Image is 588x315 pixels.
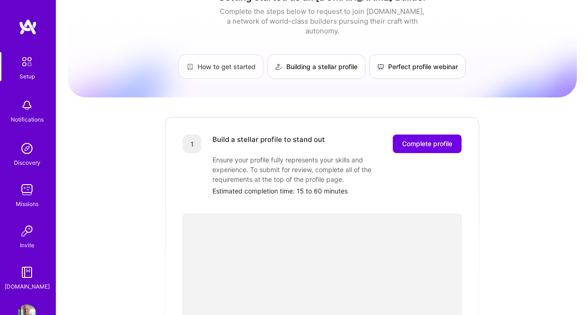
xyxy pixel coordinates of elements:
a: How to get started [178,54,264,79]
img: guide book [18,263,36,282]
a: Perfect profile webinar [369,54,466,79]
img: Invite [18,222,36,240]
img: Perfect profile webinar [377,63,384,71]
img: logo [19,19,37,35]
div: Notifications [11,115,44,124]
img: discovery [18,139,36,158]
div: Invite [20,240,34,250]
span: Complete profile [402,139,452,148]
div: Build a stellar profile to stand out [212,135,325,153]
img: teamwork [18,180,36,199]
div: Setup [20,71,35,81]
img: setup [17,52,37,71]
div: Missions [16,199,39,209]
div: Ensure your profile fully represents your skills and experience. To submit for review, complete a... [212,155,398,184]
div: Complete the steps below to request to join [DOMAIN_NAME], a network of world-class builders purs... [218,6,427,36]
div: Discovery [14,158,40,167]
div: Estimated completion time: 15 to 60 minutes [212,186,462,196]
button: Complete profile [393,135,462,153]
div: [DOMAIN_NAME] [5,282,50,291]
img: Building a stellar profile [275,63,283,71]
div: 1 [183,135,201,153]
img: bell [18,96,36,115]
img: How to get started [186,63,194,71]
a: Building a stellar profile [267,54,365,79]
